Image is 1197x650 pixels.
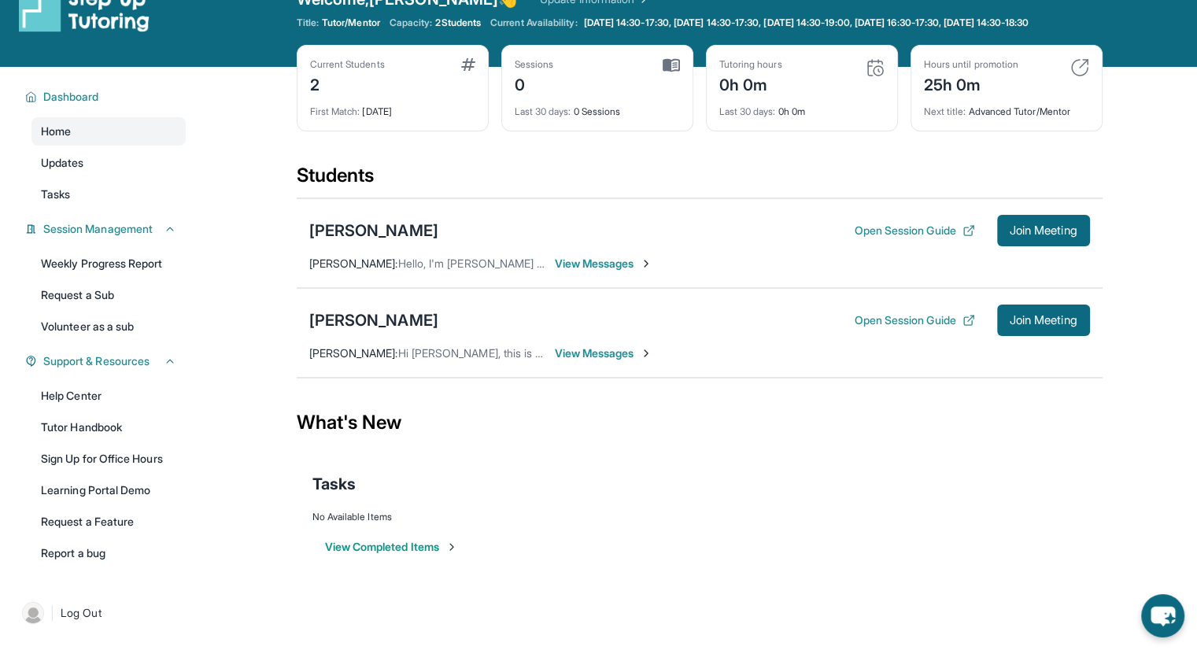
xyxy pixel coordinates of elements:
span: Session Management [43,221,153,237]
div: Tutoring hours [719,58,782,71]
button: Join Meeting [997,215,1090,246]
a: Updates [31,149,186,177]
button: chat-button [1141,594,1184,637]
span: Tasks [41,187,70,202]
span: Support & Resources [43,353,150,369]
span: Capacity: [390,17,433,29]
img: Chevron-Right [640,347,652,360]
img: card [461,58,475,71]
span: | [50,604,54,622]
a: Weekly Progress Report [31,249,186,278]
span: Hi [PERSON_NAME], this is [PERSON_NAME]. I am [PERSON_NAME]'s mom. Above timing works for us. Tha... [398,346,972,360]
div: [PERSON_NAME] [309,309,438,331]
div: [DATE] [310,96,475,118]
a: Request a Feature [31,508,186,536]
a: Sign Up for Office Hours [31,445,186,473]
a: Request a Sub [31,281,186,309]
button: Join Meeting [997,305,1090,336]
span: Log Out [61,605,102,621]
button: View Completed Items [325,539,458,555]
span: 2 Students [435,17,481,29]
button: Dashboard [37,89,176,105]
img: card [1070,58,1089,77]
div: 0h 0m [719,71,782,96]
span: View Messages [555,256,653,271]
button: Open Session Guide [854,223,974,238]
span: Dashboard [43,89,99,105]
div: [PERSON_NAME] [309,220,438,242]
button: Support & Resources [37,353,176,369]
div: Advanced Tutor/Mentor [924,96,1089,118]
span: Last 30 days : [719,105,776,117]
a: Learning Portal Demo [31,476,186,504]
div: What's New [297,388,1103,457]
img: Chevron-Right [640,257,652,270]
span: Last 30 days : [515,105,571,117]
div: Students [297,163,1103,198]
a: |Log Out [16,596,186,630]
span: Next title : [924,105,966,117]
span: Updates [41,155,84,171]
a: Tutor Handbook [31,413,186,441]
a: Report a bug [31,539,186,567]
span: Home [41,124,71,139]
button: Open Session Guide [854,312,974,328]
button: Session Management [37,221,176,237]
span: [PERSON_NAME] : [309,257,398,270]
img: user-img [22,602,44,624]
img: card [663,58,680,72]
a: [DATE] 14:30-17:30, [DATE] 14:30-17:30, [DATE] 14:30-19:00, [DATE] 16:30-17:30, [DATE] 14:30-18:30 [581,17,1033,29]
span: Tutor/Mentor [322,17,380,29]
div: 0 [515,71,554,96]
span: Tasks [312,473,356,495]
a: Home [31,117,186,146]
div: 0 Sessions [515,96,680,118]
div: Hours until promotion [924,58,1018,71]
span: Join Meeting [1010,316,1077,325]
a: Volunteer as a sub [31,312,186,341]
div: 0h 0m [719,96,885,118]
a: Help Center [31,382,186,410]
div: 2 [310,71,385,96]
span: [DATE] 14:30-17:30, [DATE] 14:30-17:30, [DATE] 14:30-19:00, [DATE] 16:30-17:30, [DATE] 14:30-18:30 [584,17,1029,29]
div: No Available Items [312,511,1087,523]
span: Current Availability: [490,17,577,29]
div: Current Students [310,58,385,71]
span: View Messages [555,345,653,361]
span: Title: [297,17,319,29]
div: Sessions [515,58,554,71]
span: First Match : [310,105,360,117]
img: card [866,58,885,77]
a: Tasks [31,180,186,209]
div: 25h 0m [924,71,1018,96]
span: [PERSON_NAME] : [309,346,398,360]
span: Join Meeting [1010,226,1077,235]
